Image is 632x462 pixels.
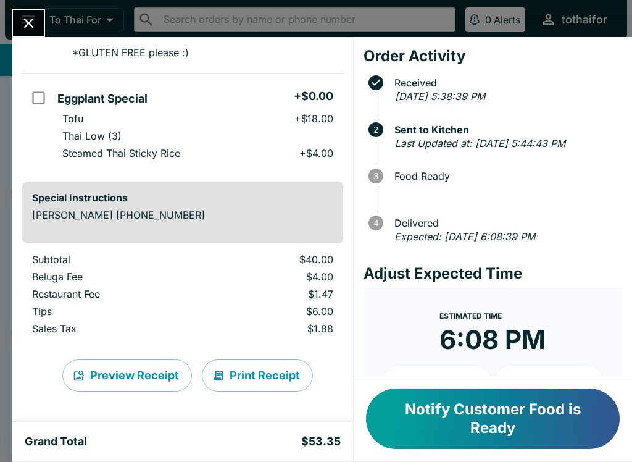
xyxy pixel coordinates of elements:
[395,137,565,149] em: Last Updated at: [DATE] 5:44:43 PM
[439,324,546,356] time: 6:08 PM
[22,253,343,340] table: orders table
[212,271,333,283] p: $4.00
[32,253,192,266] p: Subtotal
[62,147,180,159] p: Steamed Thai Sticky Rice
[212,322,333,335] p: $1.88
[364,264,622,283] h4: Adjust Expected Time
[388,217,622,229] span: Delivered
[366,388,620,449] button: Notify Customer Food is Ready
[32,191,333,204] h6: Special Instructions
[32,322,192,335] p: Sales Tax
[364,47,622,65] h4: Order Activity
[13,10,44,36] button: Close
[212,253,333,266] p: $40.00
[388,77,622,88] span: Received
[373,125,378,135] text: 2
[62,46,189,59] p: * GLUTEN FREE please :)
[294,112,333,125] p: + $18.00
[32,305,192,317] p: Tips
[395,90,485,103] em: [DATE] 5:38:39 PM
[62,359,192,392] button: Preview Receipt
[32,271,192,283] p: Beluga Fee
[388,170,622,182] span: Food Ready
[495,366,602,397] button: + 20
[25,434,87,449] h5: Grand Total
[212,305,333,317] p: $6.00
[62,112,83,125] p: Tofu
[301,434,341,449] h5: $53.35
[212,288,333,300] p: $1.47
[373,218,378,228] text: 4
[388,124,622,135] span: Sent to Kitchen
[62,130,122,142] p: Thai Low (3)
[202,359,313,392] button: Print Receipt
[299,147,333,159] p: + $4.00
[32,209,333,221] p: [PERSON_NAME] [PHONE_NUMBER]
[383,366,491,397] button: + 10
[57,91,148,106] h5: Eggplant Special
[373,171,378,181] text: 3
[394,230,535,243] em: Expected: [DATE] 6:08:39 PM
[294,89,333,104] h5: + $0.00
[439,311,502,321] span: Estimated Time
[32,288,192,300] p: Restaurant Fee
